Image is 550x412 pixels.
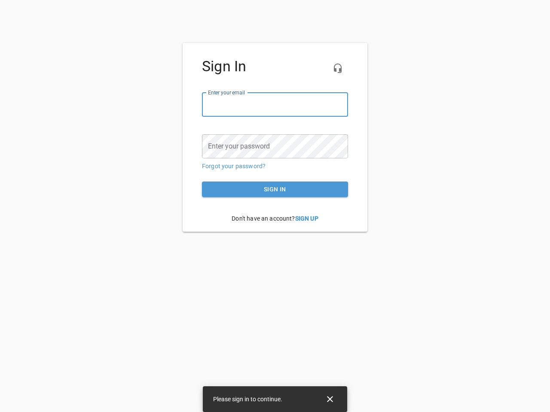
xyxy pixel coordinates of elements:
h4: Sign In [202,58,348,75]
a: Forgot your password? [202,163,266,170]
span: Please sign in to continue. [213,396,282,403]
iframe: Chat [362,97,544,406]
p: Don't have an account? [202,208,348,230]
button: Close [320,389,340,409]
button: Sign in [202,182,348,197]
span: Sign in [209,184,341,195]
a: Sign Up [295,215,318,222]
